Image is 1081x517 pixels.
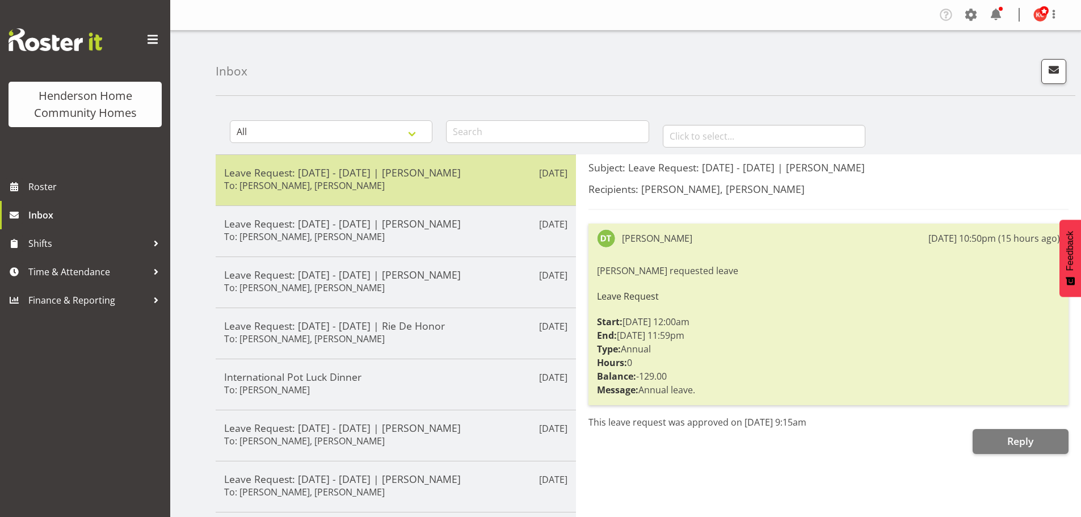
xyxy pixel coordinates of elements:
p: [DATE] [539,422,567,435]
strong: Message: [597,384,638,396]
strong: Hours: [597,356,627,369]
h6: To: [PERSON_NAME], [PERSON_NAME] [224,231,385,242]
h5: Leave Request: [DATE] - [DATE] | [PERSON_NAME] [224,422,567,434]
h5: Leave Request: [DATE] - [DATE] | [PERSON_NAME] [224,217,567,230]
img: Rosterit website logo [9,28,102,51]
strong: Type: [597,343,621,355]
button: Feedback - Show survey [1059,220,1081,297]
strong: End: [597,329,617,342]
strong: Balance: [597,370,636,383]
h5: Subject: Leave Request: [DATE] - [DATE] | [PERSON_NAME] [588,161,1069,174]
p: [DATE] [539,371,567,384]
div: [PERSON_NAME] [622,232,692,245]
h6: To: [PERSON_NAME], [PERSON_NAME] [224,435,385,447]
span: Finance & Reporting [28,292,148,309]
div: [DATE] 10:50pm (15 hours ago) [928,232,1060,245]
h4: Inbox [216,65,247,78]
h5: International Pot Luck Dinner [224,371,567,383]
img: kirsty-crossley8517.jpg [1033,8,1047,22]
strong: Start: [597,316,622,328]
h5: Leave Request: [DATE] - [DATE] | [PERSON_NAME] [224,268,567,281]
p: [DATE] [539,166,567,180]
h5: Leave Request: [DATE] - [DATE] | Rie De Honor [224,320,567,332]
h6: Leave Request [597,291,1060,301]
p: [DATE] [539,320,567,333]
span: Time & Attendance [28,263,148,280]
h6: To: [PERSON_NAME], [PERSON_NAME] [224,180,385,191]
p: [DATE] [539,268,567,282]
button: Reply [973,429,1069,454]
span: Roster [28,178,165,195]
p: [DATE] [539,473,567,486]
div: [PERSON_NAME] requested leave [DATE] 12:00am [DATE] 11:59pm Annual 0 -129.00 Annual leave. [597,261,1060,400]
input: Search [446,120,649,143]
h6: To: [PERSON_NAME], [PERSON_NAME] [224,282,385,293]
span: Feedback [1065,231,1075,271]
input: Click to select... [663,125,865,148]
span: This leave request was approved on [DATE] 9:15am [588,416,806,428]
h6: To: [PERSON_NAME], [PERSON_NAME] [224,486,385,498]
span: Reply [1007,434,1033,448]
span: Shifts [28,235,148,252]
span: Inbox [28,207,165,224]
h6: To: [PERSON_NAME] [224,384,310,396]
img: dipika-thapa8541.jpg [597,229,615,247]
h6: To: [PERSON_NAME], [PERSON_NAME] [224,333,385,344]
div: Henderson Home Community Homes [20,87,150,121]
h5: Leave Request: [DATE] - [DATE] | [PERSON_NAME] [224,473,567,485]
h5: Leave Request: [DATE] - [DATE] | [PERSON_NAME] [224,166,567,179]
h5: Recipients: [PERSON_NAME], [PERSON_NAME] [588,183,1069,195]
p: [DATE] [539,217,567,231]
